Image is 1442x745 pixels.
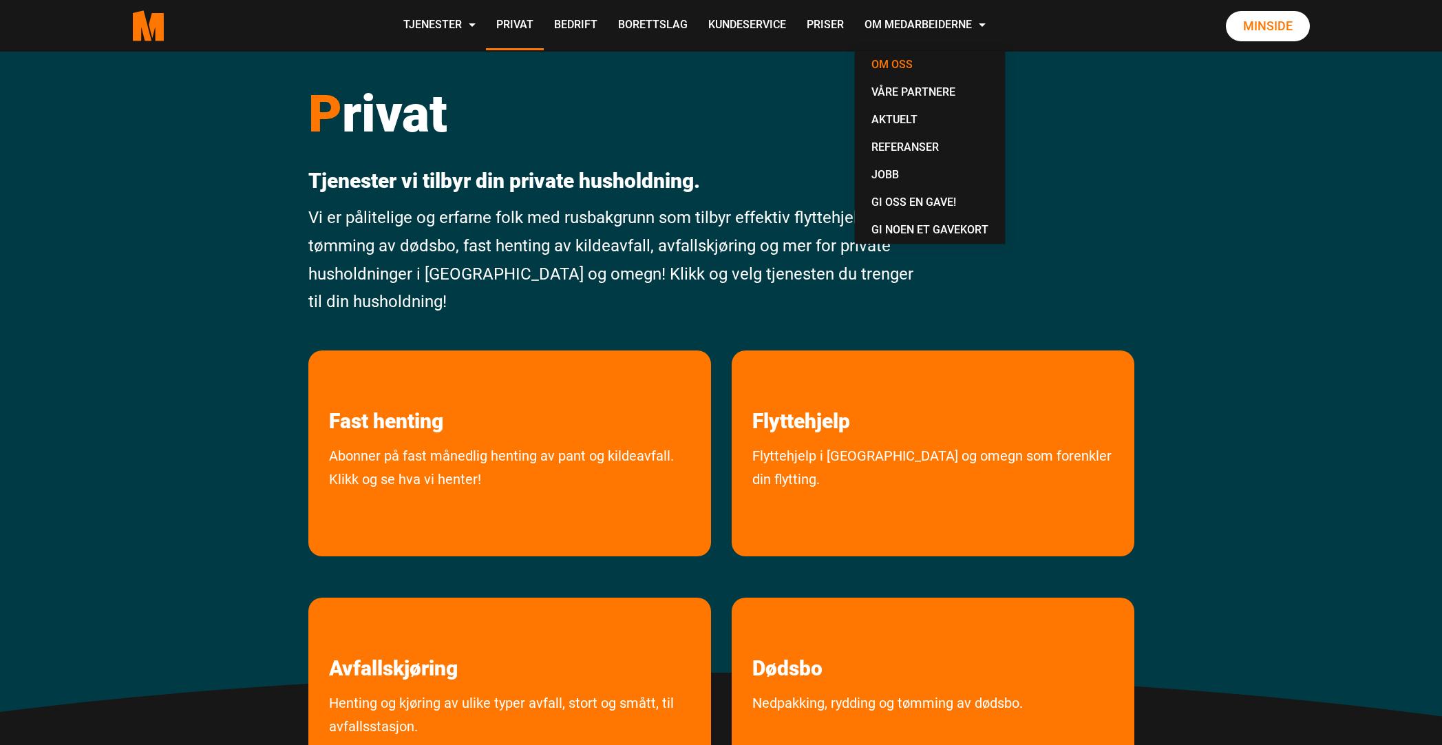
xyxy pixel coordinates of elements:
a: Tjenester [393,1,486,50]
a: Abonner på fast månedlig avhenting av pant og kildeavfall. Klikk og se hva vi henter! [308,444,711,549]
a: Privat [486,1,544,50]
a: Referanser [860,134,999,161]
a: les mer om Flyttehjelp [732,350,871,434]
a: Bedrift [544,1,608,50]
a: Gi oss en gave! [860,189,999,216]
a: Minside [1226,11,1310,41]
a: Om Medarbeiderne [854,1,996,50]
p: Tjenester vi tilbyr din private husholdning. [308,169,923,193]
a: Aktuelt [860,106,999,134]
a: Om oss [860,51,999,78]
span: P [308,83,342,144]
p: Vi er pålitelige og erfarne folk med rusbakgrunn som tilbyr effektiv flyttehjelp, tømming av døds... [308,204,923,316]
a: Våre partnere [860,78,999,106]
a: Jobb [860,161,999,189]
a: les mer om Dødsbo [732,598,843,681]
a: Borettslag [608,1,698,50]
h1: rivat [308,83,923,145]
a: les mer om Fast henting [308,350,464,434]
a: les mer om Avfallskjøring [308,598,478,681]
a: Kundeservice [698,1,796,50]
a: Gi noen et gavekort [860,216,999,244]
a: Priser [796,1,854,50]
a: Flyttehjelp i [GEOGRAPHIC_DATA] og omegn som forenkler din flytting. [732,444,1134,549]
